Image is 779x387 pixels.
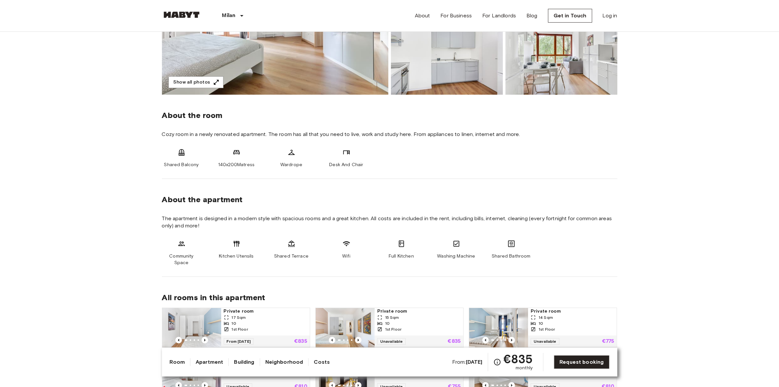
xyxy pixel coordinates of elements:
a: Marketing picture of unit IT-14-035-002-08HPrevious imagePrevious imagePrivate room17 Sqm101st Fl... [162,308,310,348]
span: 1st Floor [385,326,401,332]
span: About the room [162,110,617,120]
span: 17 Sqm [232,315,246,320]
span: Unavailable [531,338,559,345]
a: For Business [440,12,472,20]
span: About the apartment [162,195,243,204]
a: Costs [314,358,330,366]
button: Previous image [508,337,515,343]
span: Unavailable [377,338,406,345]
svg: Check cost overview for full price breakdown. Please note that discounts apply to new joiners onl... [493,358,501,366]
img: Picture of unit IT-14-035-002-02H [505,9,617,95]
span: Washing Machine [437,253,475,260]
p: €775 [602,339,614,344]
button: Previous image [329,337,335,343]
span: Cozy room in a newly renovated apartment. The room has all that you need to live, work and study ... [162,131,617,138]
span: Community Space [162,253,201,266]
img: Marketing picture of unit IT-14-035-002-08H [162,308,221,347]
span: Kitchen Utensils [219,253,254,260]
a: For Landlords [482,12,516,20]
span: From [DATE] [224,338,254,345]
span: Desk And Chair [329,162,363,168]
span: Private room [531,308,614,315]
a: Apartment [196,358,223,366]
img: Habyt [162,11,201,18]
a: Request booking [554,355,609,369]
a: Marketing picture of unit IT-14-035-002-09HPrevious imagePrevious imagePrivate room14 Sqm101st Fl... [469,308,617,348]
img: Marketing picture of unit IT-14-035-002-10H [316,308,375,347]
span: Private room [377,308,461,315]
span: Shared Bathroom [492,253,530,260]
span: Wardrope [280,162,302,168]
span: 10 [539,320,543,326]
span: The apartment is designed in a modern style with spacious rooms and a great kitchen. All costs ar... [162,215,617,229]
button: Previous image [482,337,489,343]
span: All rooms in this apartment [162,293,617,302]
span: Full Kitchen [389,253,414,260]
img: Picture of unit IT-14-035-002-02H [391,9,503,95]
span: 1st Floor [232,326,248,332]
span: Wifi [342,253,350,260]
a: Marketing picture of unit IT-14-035-002-10HPrevious imagePrevious imagePrivate room15 Sqm101st Fl... [315,308,464,348]
span: Shared Balcony [164,162,199,168]
a: Log in [603,12,617,20]
button: Previous image [175,337,182,343]
button: Previous image [355,337,362,343]
span: From: [452,358,483,366]
p: €835 [448,339,461,344]
span: Shared Terrace [274,253,309,260]
a: Neighborhood [265,358,303,366]
span: Private room [224,308,307,315]
img: Marketing picture of unit IT-14-035-002-09H [469,308,528,347]
p: Milan [222,12,236,20]
p: €835 [294,339,307,344]
span: €835 [504,353,533,365]
b: [DATE] [466,359,483,365]
span: monthly [516,365,533,371]
span: 10 [385,320,390,326]
span: 15 Sqm [385,315,399,320]
a: About [415,12,430,20]
span: 140x200Matress [218,162,255,168]
button: Previous image [202,337,208,343]
a: Get in Touch [548,9,592,23]
span: 10 [232,320,236,326]
button: Show all photos [168,76,223,88]
a: Blog [526,12,538,20]
a: Room [170,358,185,366]
span: 1st Floor [539,326,555,332]
a: Building [234,358,254,366]
span: 14 Sqm [539,315,553,320]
